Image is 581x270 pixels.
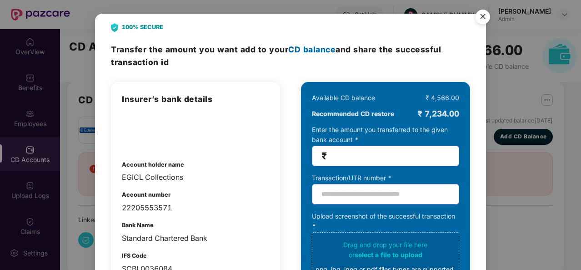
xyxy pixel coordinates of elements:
img: svg+xml;base64,PHN2ZyB4bWxucz0iaHR0cDovL3d3dy53My5vcmcvMjAwMC9zdmciIHdpZHRoPSI1NiIgaGVpZ2h0PSI1Ni... [470,5,496,31]
div: ₹ 4,566.00 [426,93,459,103]
span: you want add to your [199,45,336,54]
b: Bank Name [122,222,154,229]
span: ₹ [321,151,327,161]
img: health-policy [122,115,169,147]
div: Available CD balance [312,93,375,103]
div: Enter the amount you transferred to the given bank account * [312,125,459,166]
div: Standard Chartered Bank [122,233,269,244]
div: ₹ 7,234.00 [418,107,459,120]
b: 100% SECURE [122,23,163,32]
h3: Insurer’s bank details [122,93,269,106]
div: Transaction/UTR number * [312,173,459,183]
b: Account number [122,191,170,198]
b: IFS Code [122,252,147,259]
div: or [316,250,456,260]
b: Recommended CD restore [312,109,394,119]
span: select a file to upload [355,251,422,259]
div: EGICL Collections [122,172,269,183]
div: 22205553571 [122,202,269,214]
b: Account holder name [122,161,184,168]
button: Close [470,5,495,30]
span: CD balance [288,45,336,54]
img: svg+xml;base64,PHN2ZyB4bWxucz0iaHR0cDovL3d3dy53My5vcmcvMjAwMC9zdmciIHdpZHRoPSIyNCIgaGVpZ2h0PSIyOC... [111,23,118,32]
h3: Transfer the amount and share the successful transaction id [111,43,470,68]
